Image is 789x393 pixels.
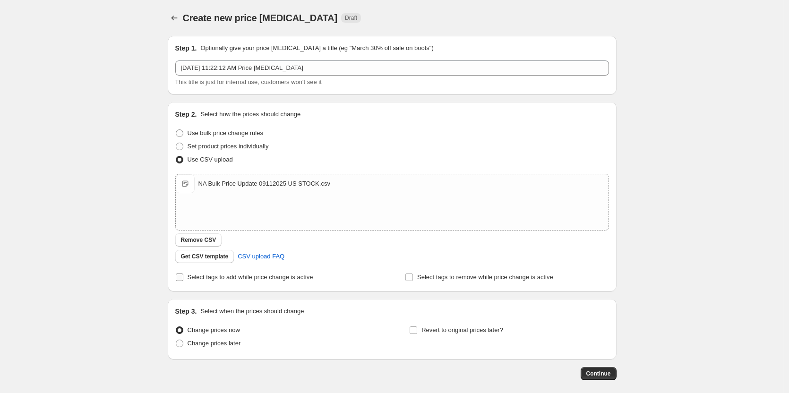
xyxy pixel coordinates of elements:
span: Revert to original prices later? [421,326,503,333]
span: Use CSV upload [188,156,233,163]
h2: Step 1. [175,43,197,53]
span: Change prices later [188,340,241,347]
span: Continue [586,370,611,377]
a: CSV upload FAQ [232,249,290,264]
span: Set product prices individually [188,143,269,150]
span: Create new price [MEDICAL_DATA] [183,13,338,23]
input: 30% off holiday sale [175,60,609,76]
h2: Step 2. [175,110,197,119]
p: Select how the prices should change [200,110,300,119]
button: Get CSV template [175,250,234,263]
span: Use bulk price change rules [188,129,263,137]
span: Draft [345,14,357,22]
span: This title is just for internal use, customers won't see it [175,78,322,85]
p: Optionally give your price [MEDICAL_DATA] a title (eg "March 30% off sale on boots") [200,43,433,53]
button: Continue [581,367,617,380]
span: Remove CSV [181,236,216,244]
button: Price change jobs [168,11,181,25]
p: Select when the prices should change [200,307,304,316]
span: Change prices now [188,326,240,333]
span: CSV upload FAQ [238,252,284,261]
span: Select tags to remove while price change is active [417,273,553,281]
span: Get CSV template [181,253,229,260]
h2: Step 3. [175,307,197,316]
span: Select tags to add while price change is active [188,273,313,281]
div: NA Bulk Price Update 09112025 US STOCK.csv [198,179,330,188]
button: Remove CSV [175,233,222,247]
